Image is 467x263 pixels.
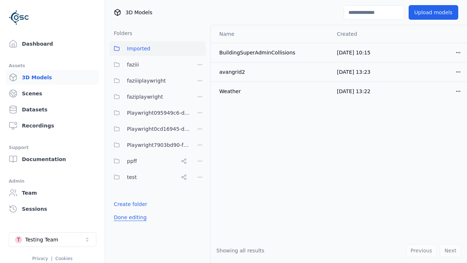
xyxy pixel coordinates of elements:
[109,138,190,152] button: Playwright7903bd90-f1ee-40e5-8689-7a943bbd43ef
[409,5,458,20] button: Upload models
[25,236,58,243] div: Testing Team
[15,236,22,243] div: T
[216,248,265,254] span: Showing all results
[109,198,152,211] button: Create folder
[6,202,99,216] a: Sessions
[109,30,132,37] h3: Folders
[127,108,190,117] span: Playwright095949c6-d93f-4794-8a3f-63a1a2d8c97f
[6,70,99,85] a: 3D Models
[9,7,29,28] img: Logo
[109,106,190,120] button: Playwright095949c6-d93f-4794-8a3f-63a1a2d8c97f
[109,57,190,72] button: faziii
[109,170,190,184] button: test
[9,61,96,70] div: Assets
[51,256,53,261] span: |
[337,50,370,56] span: [DATE] 10:15
[109,122,190,136] button: Playwright0cd16945-d24c-45f9-a8ba-c74193e3fd84
[9,177,96,186] div: Admin
[127,60,139,69] span: faziii
[331,25,399,43] th: Created
[109,211,151,224] button: Done editing
[6,152,99,167] a: Documentation
[6,37,99,51] a: Dashboard
[109,73,190,88] button: faziiiplaywright
[32,256,48,261] a: Privacy
[219,88,325,95] div: Weather
[127,92,163,101] span: faziplaywright
[9,232,96,247] button: Select a workspace
[219,49,325,56] div: BuildingSuperAdminCollisions
[55,256,73,261] a: Cookies
[6,118,99,133] a: Recordings
[127,76,166,85] span: faziiiplaywright
[127,173,137,182] span: test
[109,154,190,168] button: ppff
[127,157,137,165] span: ppff
[211,25,331,43] th: Name
[114,201,147,208] a: Create folder
[6,86,99,101] a: Scenes
[126,9,152,16] span: 3D Models
[337,69,370,75] span: [DATE] 13:23
[6,102,99,117] a: Datasets
[127,44,150,53] span: Imported
[109,41,206,56] button: Imported
[127,125,190,133] span: Playwright0cd16945-d24c-45f9-a8ba-c74193e3fd84
[6,186,99,200] a: Team
[337,88,370,94] span: [DATE] 13:22
[109,89,190,104] button: faziplaywright
[127,141,190,149] span: Playwright7903bd90-f1ee-40e5-8689-7a943bbd43ef
[9,143,96,152] div: Support
[219,68,325,76] div: avangrid2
